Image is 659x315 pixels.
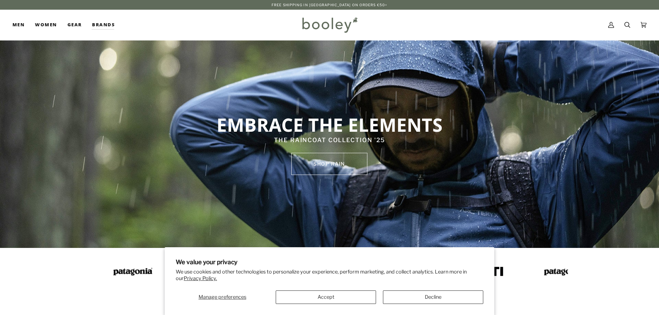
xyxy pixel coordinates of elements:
[176,258,483,266] h2: We value your privacy
[67,21,82,28] span: Gear
[35,21,57,28] span: Women
[176,290,269,304] button: Manage preferences
[276,290,376,304] button: Accept
[30,10,62,40] a: Women
[291,153,367,175] a: SHOP rain
[12,21,25,28] span: Men
[62,10,87,40] a: Gear
[299,15,360,35] img: Booley
[131,136,528,145] p: THE RAINCOAT COLLECTION '25
[176,269,483,282] p: We use cookies and other technologies to personalize your experience, perform marketing, and coll...
[131,113,528,136] p: EMBRACE THE ELEMENTS
[12,10,30,40] a: Men
[92,21,115,28] span: Brands
[199,294,246,300] span: Manage preferences
[383,290,483,304] button: Decline
[184,275,217,281] a: Privacy Policy.
[87,10,120,40] a: Brands
[272,2,387,8] p: Free Shipping in [GEOGRAPHIC_DATA] on Orders €50+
